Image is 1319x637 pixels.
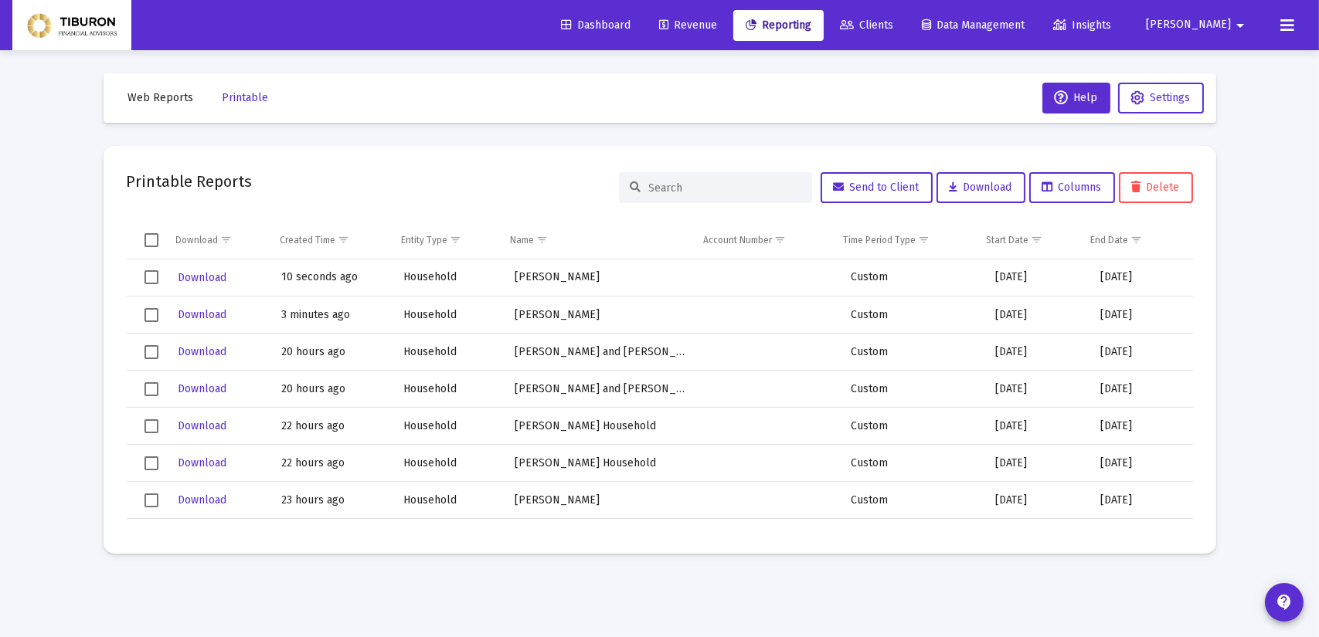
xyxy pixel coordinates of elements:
[128,91,194,104] span: Web Reports
[840,371,984,408] td: Custom
[986,234,1028,246] div: Start Date
[504,259,699,296] td: [PERSON_NAME]
[270,296,393,334] td: 3 minutes ago
[984,519,1090,556] td: [DATE]
[840,482,984,519] td: Custom
[975,222,1079,259] td: Column Start Date
[984,371,1090,408] td: [DATE]
[1090,519,1192,556] td: [DATE]
[918,234,930,246] span: Show filter options for column 'Time Period Type'
[223,91,269,104] span: Printable
[504,371,699,408] td: [PERSON_NAME] and [PERSON_NAME]
[984,408,1090,445] td: [DATE]
[144,382,158,396] div: Select row
[393,296,504,334] td: Household
[821,172,933,203] button: Send to Client
[1231,10,1249,41] mat-icon: arrow_drop_down
[144,493,158,507] div: Select row
[270,408,393,445] td: 22 hours ago
[178,345,226,358] span: Download
[647,10,729,41] a: Revenue
[834,181,920,194] span: Send to Client
[127,222,1193,530] div: Data grid
[270,259,393,296] td: 10 seconds ago
[828,10,906,41] a: Clients
[1118,83,1204,114] button: Settings
[393,334,504,371] td: Household
[270,519,393,556] td: 23 hours ago
[144,233,158,247] div: Select all
[510,234,534,246] div: Name
[1042,83,1110,114] button: Help
[504,482,699,519] td: [PERSON_NAME]
[840,19,893,32] span: Clients
[1275,593,1294,612] mat-icon: contact_support
[840,334,984,371] td: Custom
[393,259,504,296] td: Household
[950,181,1012,194] span: Download
[504,445,699,482] td: [PERSON_NAME] Household
[984,334,1090,371] td: [DATE]
[176,489,228,511] button: Download
[176,234,219,246] div: Download
[746,19,811,32] span: Reporting
[1042,181,1102,194] span: Columns
[840,408,984,445] td: Custom
[499,222,692,259] td: Column Name
[178,271,226,284] span: Download
[1090,259,1192,296] td: [DATE]
[165,222,270,259] td: Column Download
[176,452,228,474] button: Download
[692,222,832,259] td: Column Account Number
[1079,222,1181,259] td: Column End Date
[1053,19,1111,32] span: Insights
[984,445,1090,482] td: [DATE]
[1090,445,1192,482] td: [DATE]
[840,259,984,296] td: Custom
[561,19,631,32] span: Dashboard
[843,234,916,246] div: Time Period Type
[659,19,717,32] span: Revenue
[984,259,1090,296] td: [DATE]
[401,234,447,246] div: Entity Type
[178,493,226,507] span: Download
[144,530,158,544] div: Select row
[176,378,228,400] button: Download
[270,334,393,371] td: 20 hours ago
[504,519,699,556] td: [PERSON_NAME]
[832,222,975,259] td: Column Time Period Type
[127,169,253,194] h2: Printable Reports
[393,371,504,408] td: Household
[270,482,393,519] td: 23 hours ago
[178,456,226,469] span: Download
[649,181,801,195] input: Search
[280,234,335,246] div: Created Time
[703,234,772,246] div: Account Number
[1151,91,1191,104] span: Settings
[504,334,699,371] td: [PERSON_NAME] and [PERSON_NAME]
[178,419,226,432] span: Download
[1090,408,1192,445] td: [DATE]
[390,222,500,259] td: Column Entity Type
[144,456,158,470] div: Select row
[1146,19,1231,32] span: [PERSON_NAME]
[984,296,1090,334] td: [DATE]
[269,222,389,259] td: Column Created Time
[178,382,226,395] span: Download
[733,10,824,41] a: Reporting
[176,303,228,326] button: Download
[1090,371,1192,408] td: [DATE]
[270,371,393,408] td: 20 hours ago
[393,519,504,556] td: Household
[116,83,206,114] button: Web Reports
[338,234,349,246] span: Show filter options for column 'Created Time'
[178,308,226,321] span: Download
[937,172,1025,203] button: Download
[922,19,1025,32] span: Data Management
[221,234,233,246] span: Show filter options for column 'Download'
[176,415,228,437] button: Download
[504,296,699,334] td: [PERSON_NAME]
[774,234,786,246] span: Show filter options for column 'Account Number'
[549,10,643,41] a: Dashboard
[393,408,504,445] td: Household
